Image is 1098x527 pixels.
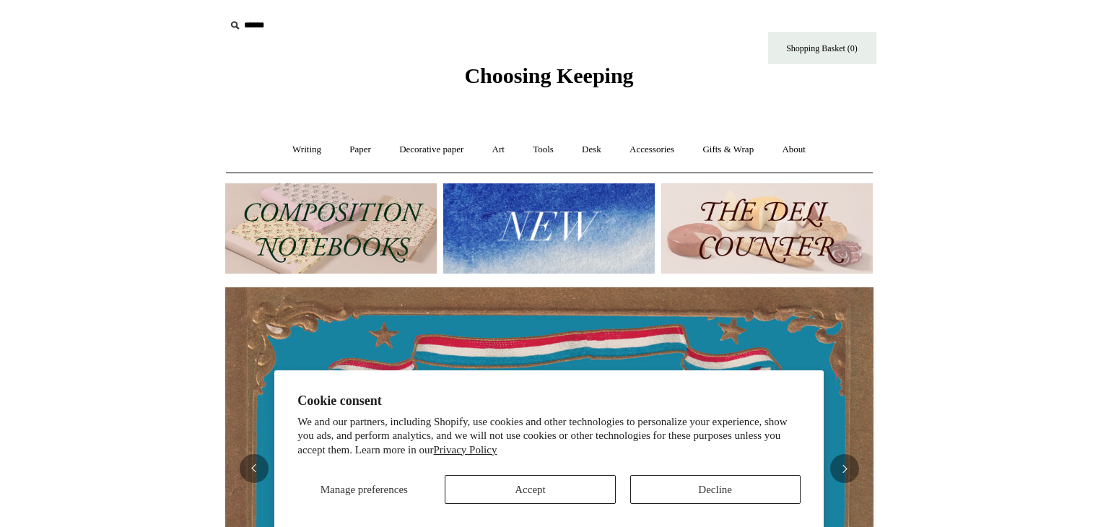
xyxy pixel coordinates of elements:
button: Next [830,454,859,483]
img: 202302 Composition ledgers.jpg__PID:69722ee6-fa44-49dd-a067-31375e5d54ec [225,183,437,274]
span: Manage preferences [321,484,408,495]
a: Art [479,131,518,169]
a: Desk [569,131,614,169]
a: Gifts & Wrap [689,131,767,169]
a: Writing [279,131,334,169]
button: Manage preferences [297,475,430,504]
a: Shopping Basket (0) [768,32,876,64]
p: We and our partners, including Shopify, use cookies and other technologies to personalize your ex... [297,415,801,458]
button: Accept [445,475,615,504]
img: The Deli Counter [661,183,873,274]
a: Paper [336,131,384,169]
a: Choosing Keeping [464,75,633,85]
a: Accessories [616,131,687,169]
a: About [769,131,819,169]
button: Previous [240,454,269,483]
img: New.jpg__PID:f73bdf93-380a-4a35-bcfe-7823039498e1 [443,183,655,274]
button: Decline [630,475,801,504]
h2: Cookie consent [297,393,801,409]
span: Choosing Keeping [464,64,633,87]
a: Tools [520,131,567,169]
a: Decorative paper [386,131,476,169]
a: Privacy Policy [434,444,497,456]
